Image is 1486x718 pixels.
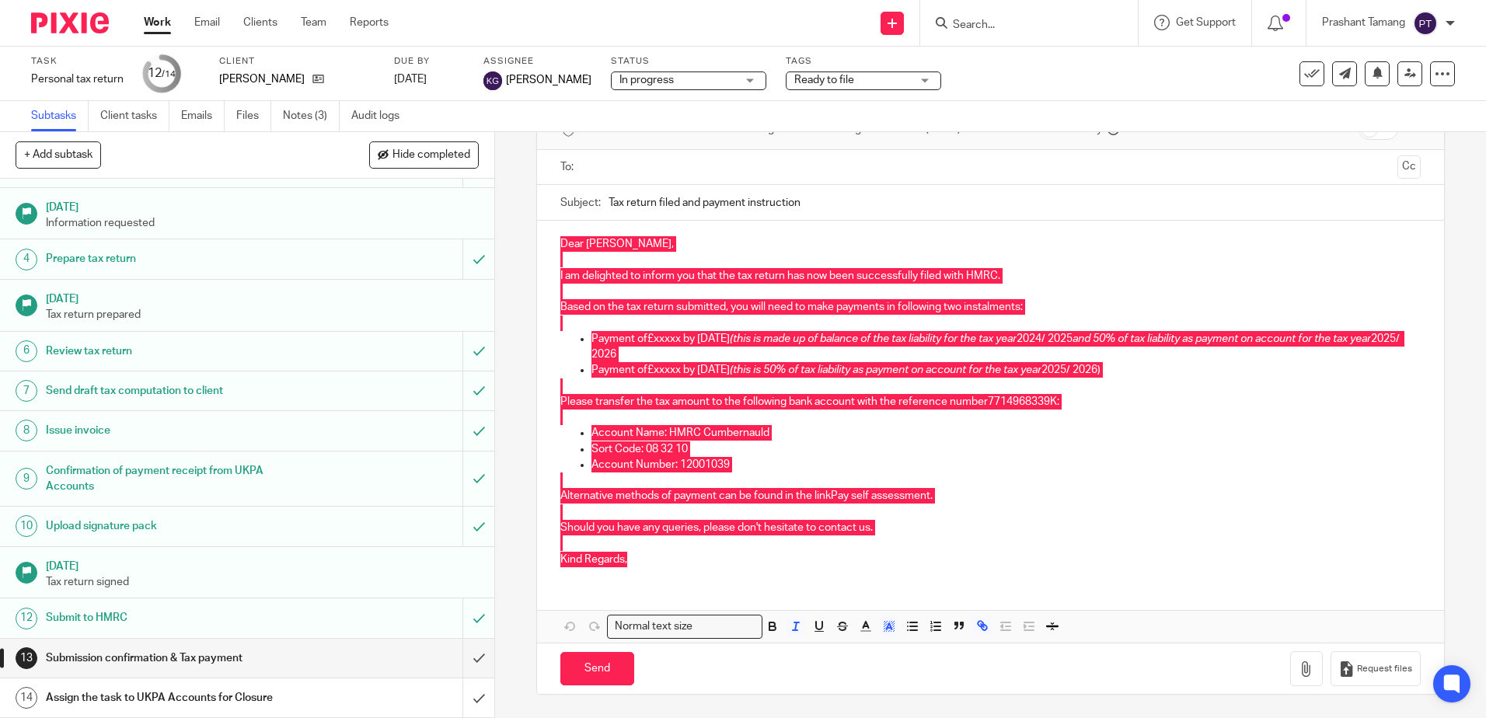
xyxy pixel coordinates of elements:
[46,419,313,442] h1: Issue invoice
[194,15,220,30] a: Email
[1073,333,1371,344] em: and 50% of tax liability as payment on account for the tax year
[831,490,930,501] a: Pay self assessment
[16,141,101,168] button: + Add subtask
[560,299,1420,315] p: Based on the tax return submitted, you will need to make payments in following two instalments:
[607,615,762,639] div: Search for option
[16,249,37,270] div: 4
[560,159,577,175] label: To:
[46,686,313,709] h1: Assign the task to UKPA Accounts for Closure
[1322,15,1405,30] p: Prashant Tamang
[697,619,753,635] input: Search for option
[16,380,37,402] div: 7
[162,70,176,78] small: /14
[619,75,674,85] span: In progress
[350,15,389,30] a: Reports
[16,515,37,537] div: 10
[1397,155,1421,179] button: Cc
[1176,17,1236,28] span: Get Support
[236,101,271,131] a: Files
[301,15,326,30] a: Team
[144,15,171,30] a: Work
[16,340,37,362] div: 6
[591,457,1420,472] p: Account Number: 12001039
[506,72,591,88] span: [PERSON_NAME]
[647,333,730,344] span: £xxxxx by [DATE]
[560,394,1420,410] p: Please transfer the tax amount to the following bank account with the reference number
[31,71,124,87] div: Personal tax return
[560,236,1420,252] p: Dear [PERSON_NAME],
[560,195,601,211] label: Subject:
[100,101,169,131] a: Client tasks
[611,619,696,635] span: Normal text size
[219,55,375,68] label: Client
[46,574,480,590] p: Tax return signed
[591,331,1420,363] p: Payment of 2024/ 2025 2025/ 2026
[16,608,37,629] div: 12
[219,71,305,87] p: [PERSON_NAME]
[392,149,470,162] span: Hide completed
[988,396,1059,407] span: 7714968339K:
[560,652,634,685] input: Send
[647,364,730,375] span: £xxxxx by [DATE]
[786,55,941,68] label: Tags
[1357,663,1412,675] span: Request files
[46,514,313,538] h1: Upload signature pack
[243,15,277,30] a: Clients
[148,64,176,82] div: 12
[560,552,1420,567] p: Kind Regards,
[46,247,313,270] h1: Prepare tax return
[560,520,1420,535] p: Should you have any queries, please don't hesitate to contact us.
[181,101,225,131] a: Emails
[16,647,37,669] div: 13
[46,340,313,363] h1: Review tax return
[591,441,1420,457] p: Sort Code: 08 32 10
[483,71,502,90] img: svg%3E
[730,364,1041,375] em: (this is 50% of tax liability as payment on account for the tax year
[46,647,313,670] h1: Submission confirmation & Tax payment
[730,333,1017,344] em: (this is made up of balance of the tax liability for the tax year
[31,101,89,131] a: Subtasks
[16,687,37,709] div: 14
[794,75,854,85] span: Ready to file
[46,555,480,574] h1: [DATE]
[560,488,1420,504] p: Alternative methods of payment can be found in the link .
[394,55,464,68] label: Due by
[611,55,766,68] label: Status
[369,141,479,168] button: Hide completed
[1331,651,1421,686] button: Request files
[31,12,109,33] img: Pixie
[591,362,1420,378] p: Payment of 2025/ 2026)
[46,196,480,215] h1: [DATE]
[16,468,37,490] div: 9
[1413,11,1438,36] img: svg%3E
[560,268,1420,284] p: I am delighted to inform you that the tax return has now been successfully filed with HMRC.
[46,288,480,307] h1: [DATE]
[46,379,313,403] h1: Send draft tax computation to client
[46,307,480,322] p: Tax return prepared
[31,55,124,68] label: Task
[46,606,313,629] h1: Submit to HMRC
[16,420,37,441] div: 8
[483,55,591,68] label: Assignee
[283,101,340,131] a: Notes (3)
[351,101,411,131] a: Audit logs
[591,425,1420,441] p: Account Name: HMRC Cumbernauld
[951,19,1091,33] input: Search
[46,215,480,231] p: Information requested
[394,74,427,85] span: [DATE]
[46,459,313,499] h1: Confirmation of payment receipt from UKPA Accounts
